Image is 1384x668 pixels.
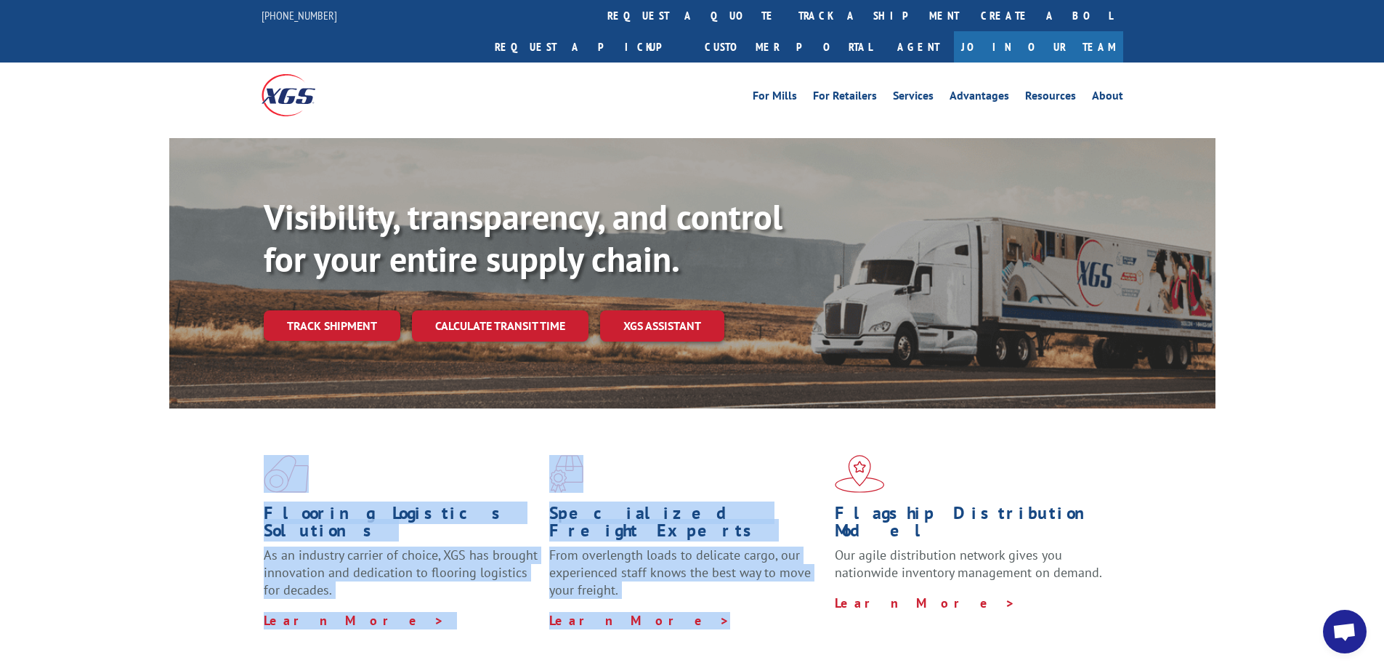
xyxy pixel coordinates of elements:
[264,310,400,341] a: Track shipment
[694,31,883,63] a: Customer Portal
[484,31,694,63] a: Request a pickup
[549,547,824,611] p: From overlength loads to delicate cargo, our experienced staff knows the best way to move your fr...
[262,8,337,23] a: [PHONE_NUMBER]
[412,310,588,342] a: Calculate transit time
[549,612,730,629] a: Learn More >
[264,504,538,547] h1: Flooring Logistics Solutions
[264,547,538,598] span: As an industry carrier of choice, XGS has brought innovation and dedication to flooring logistics...
[835,504,1109,547] h1: Flagship Distribution Model
[264,612,445,629] a: Learn More >
[549,455,583,493] img: xgs-icon-focused-on-flooring-red
[813,90,877,106] a: For Retailers
[264,455,309,493] img: xgs-icon-total-supply-chain-intelligence-red
[835,595,1016,611] a: Learn More >
[835,547,1102,581] span: Our agile distribution network gives you nationwide inventory management on demand.
[954,31,1123,63] a: Join Our Team
[835,455,885,493] img: xgs-icon-flagship-distribution-model-red
[264,194,782,281] b: Visibility, transparency, and control for your entire supply chain.
[883,31,954,63] a: Agent
[1323,610,1367,653] div: Open chat
[1025,90,1076,106] a: Resources
[1092,90,1123,106] a: About
[753,90,797,106] a: For Mills
[950,90,1009,106] a: Advantages
[600,310,724,342] a: XGS ASSISTANT
[893,90,934,106] a: Services
[549,504,824,547] h1: Specialized Freight Experts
